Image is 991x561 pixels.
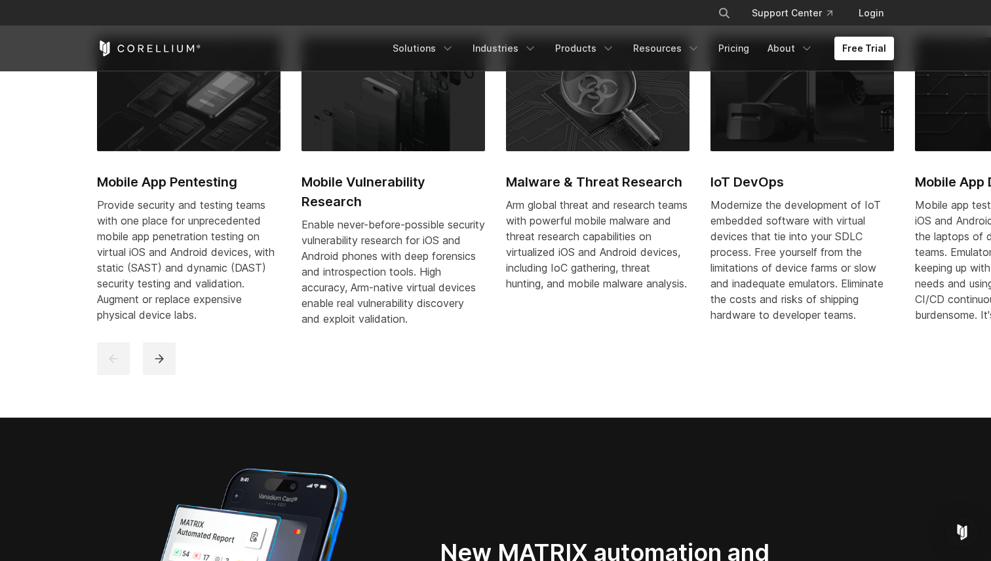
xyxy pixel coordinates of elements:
[625,37,708,60] a: Resources
[97,37,281,338] a: Mobile App Pentesting Mobile App Pentesting Provide security and testing teams with one place for...
[301,217,485,327] div: Enable never-before-possible security vulnerability research for iOS and Android phones with deep...
[506,172,690,192] h2: Malware & Threat Research
[97,342,130,375] button: previous
[710,37,894,151] img: IoT DevOps
[301,37,485,151] img: Mobile Vulnerability Research
[848,1,894,25] a: Login
[301,172,485,211] h2: Mobile Vulnerability Research
[834,37,894,60] a: Free Trial
[710,197,894,323] div: Modernize the development of IoT embedded software with virtual devices that tie into your SDLC p...
[506,37,690,307] a: Malware & Threat Research Malware & Threat Research Arm global threat and research teams with pow...
[143,342,176,375] button: next
[710,172,894,192] h2: IoT DevOps
[741,1,843,25] a: Support Center
[712,1,736,25] button: Search
[97,197,281,323] div: Provide security and testing teams with one place for unprecedented mobile app penetration testin...
[702,1,894,25] div: Navigation Menu
[97,172,281,192] h2: Mobile App Pentesting
[760,37,821,60] a: About
[97,41,201,56] a: Corellium Home
[946,516,978,548] div: Open Intercom Messenger
[385,37,894,60] div: Navigation Menu
[506,197,690,291] div: Arm global threat and research teams with powerful mobile malware and threat research capabilitie...
[506,37,690,151] img: Malware & Threat Research
[97,37,281,151] img: Mobile App Pentesting
[547,37,623,60] a: Products
[710,37,757,60] a: Pricing
[385,37,462,60] a: Solutions
[301,37,485,342] a: Mobile Vulnerability Research Mobile Vulnerability Research Enable never-before-possible security...
[465,37,545,60] a: Industries
[710,37,894,338] a: IoT DevOps IoT DevOps Modernize the development of IoT embedded software with virtual devices tha...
